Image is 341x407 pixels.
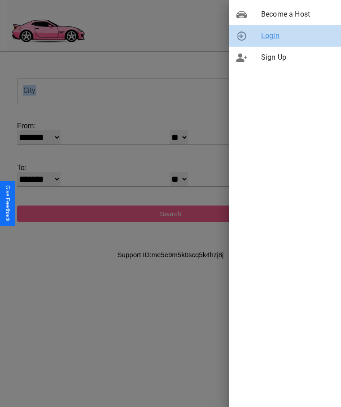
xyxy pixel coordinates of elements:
[261,52,334,63] span: Sign Up
[229,25,341,47] div: Login
[4,185,11,222] div: Give Feedback
[229,47,341,68] div: Sign Up
[229,4,341,25] div: Become a Host
[261,9,334,20] span: Become a Host
[261,31,334,41] span: Login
